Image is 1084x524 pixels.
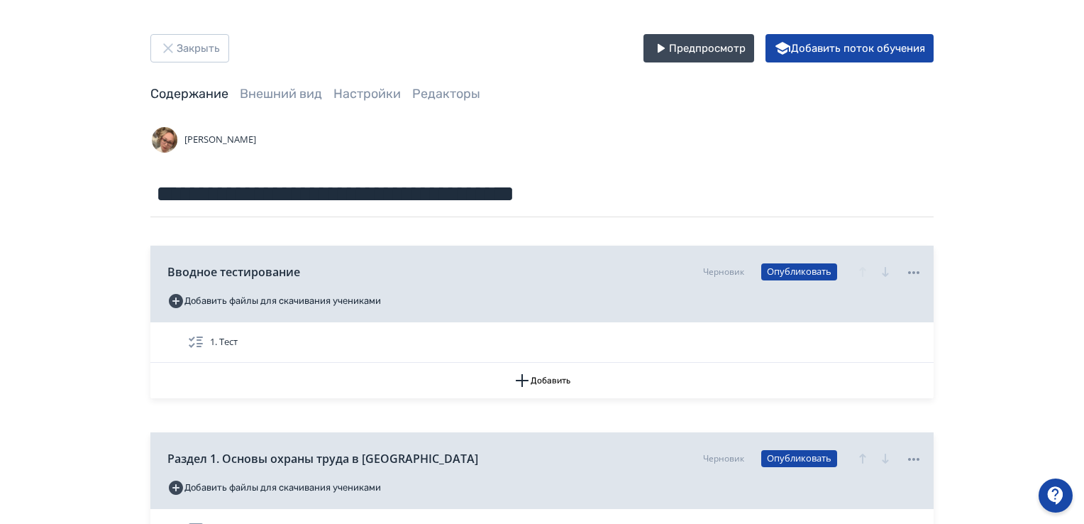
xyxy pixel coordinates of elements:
a: Внешний вид [240,86,322,102]
button: Добавить поток обучения [765,34,934,62]
button: Опубликовать [761,450,837,467]
span: 1. Тест [210,335,238,349]
span: Вводное тестирование [167,263,300,280]
button: Опубликовать [761,263,837,280]
span: [PERSON_NAME] [184,133,256,147]
a: Содержание [150,86,228,102]
img: Avatar [150,126,179,154]
div: 1. Тест [150,322,934,363]
button: Предпросмотр [643,34,754,62]
button: Добавить [150,363,934,398]
a: Редакторы [412,86,480,102]
div: Черновик [703,266,744,278]
div: Черновик [703,452,744,465]
a: Настройки [333,86,401,102]
button: Добавить файлы для скачивания учениками [167,476,381,499]
button: Добавить файлы для скачивания учениками [167,290,381,312]
button: Закрыть [150,34,229,62]
span: Раздел 1. Основы охраны труда в [GEOGRAPHIC_DATA] [167,450,478,467]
